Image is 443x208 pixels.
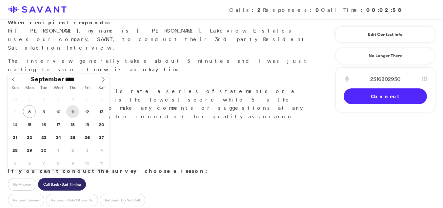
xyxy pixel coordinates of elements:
span: September 17, 2025 [52,118,65,131]
span: October 5, 2025 [9,156,21,169]
label: Refused - Do Not Call [100,194,145,206]
span: September 30, 2025 [37,144,50,156]
label: Call Back - Bad Timing [38,178,86,191]
span: September 16, 2025 [37,118,50,131]
span: September 14, 2025 [9,118,21,131]
span: September 26, 2025 [81,131,93,144]
span: September 9, 2025 [37,105,50,118]
a: No Longer There [335,48,435,64]
strong: 0 [315,6,321,13]
span: September 29, 2025 [23,144,36,156]
span: October 3, 2025 [81,144,93,156]
span: September 2, 2025 [37,92,50,105]
input: Year [64,76,88,83]
label: Refused - Didn't Know Us [46,194,98,206]
span: October 9, 2025 [66,156,79,169]
span: September 6, 2025 [95,92,108,105]
span: Sat [94,86,109,90]
span: September 28, 2025 [9,144,21,156]
span: October 4, 2025 [95,144,108,156]
span: September 27, 2025 [95,131,108,144]
span: October 11, 2025 [95,156,108,169]
span: September 19, 2025 [81,118,93,131]
span: September 8, 2025 [23,105,36,118]
span: [PERSON_NAME] [15,27,78,34]
span: September 7, 2025 [9,105,21,118]
span: October 10, 2025 [81,156,93,169]
p: The interview generally takes about 5 minutes and I was just calling to see if now is an okay time. [8,57,311,74]
span: Wed [51,86,66,90]
span: September 11, 2025 [66,105,79,118]
span: Mon [22,86,37,90]
span: September 5, 2025 [81,92,93,105]
span: September 13, 2025 [95,105,108,118]
span: September 12, 2025 [81,105,93,118]
span: Thu [66,86,80,90]
a: Connect [344,88,427,104]
span: August 31, 2025 [9,92,21,105]
label: No Answer [8,178,36,191]
span: October 8, 2025 [52,156,65,169]
span: September 3, 2025 [52,92,65,105]
span: Fri [80,86,94,90]
strong: If you can't conduct the survey choose a reason: [8,167,207,174]
span: September 24, 2025 [52,131,65,144]
span: October 7, 2025 [37,156,50,169]
span: September 4, 2025 [66,92,79,105]
span: September 10, 2025 [52,105,65,118]
p: Hi , my name is [PERSON_NAME]. Lakeview Estates uses our company, SAVANT, to conduct their 3rd pa... [8,18,311,52]
span: September 20, 2025 [95,118,108,131]
span: September [31,76,64,82]
span: September 23, 2025 [37,131,50,144]
span: September 22, 2025 [23,131,36,144]
span: September 21, 2025 [9,131,21,144]
span: Sun [8,86,22,90]
strong: 00:02:58 [366,6,402,13]
span: September 25, 2025 [66,131,79,144]
span: October 2, 2025 [66,144,79,156]
span: September 15, 2025 [23,118,36,131]
strong: 2 [257,6,263,13]
span: September 18, 2025 [66,118,79,131]
strong: When recipient responds: [8,19,110,26]
span: Tue [37,86,51,90]
p: Great. What you'll do is rate a series of statements on a scale of 1 to 5. 1 is the lowest score ... [8,79,311,129]
a: Edit Contact Info [344,29,427,40]
span: October 6, 2025 [23,156,36,169]
label: Refused Survey [8,194,44,206]
span: October 1, 2025 [52,144,65,156]
span: September 1, 2025 [23,92,36,105]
